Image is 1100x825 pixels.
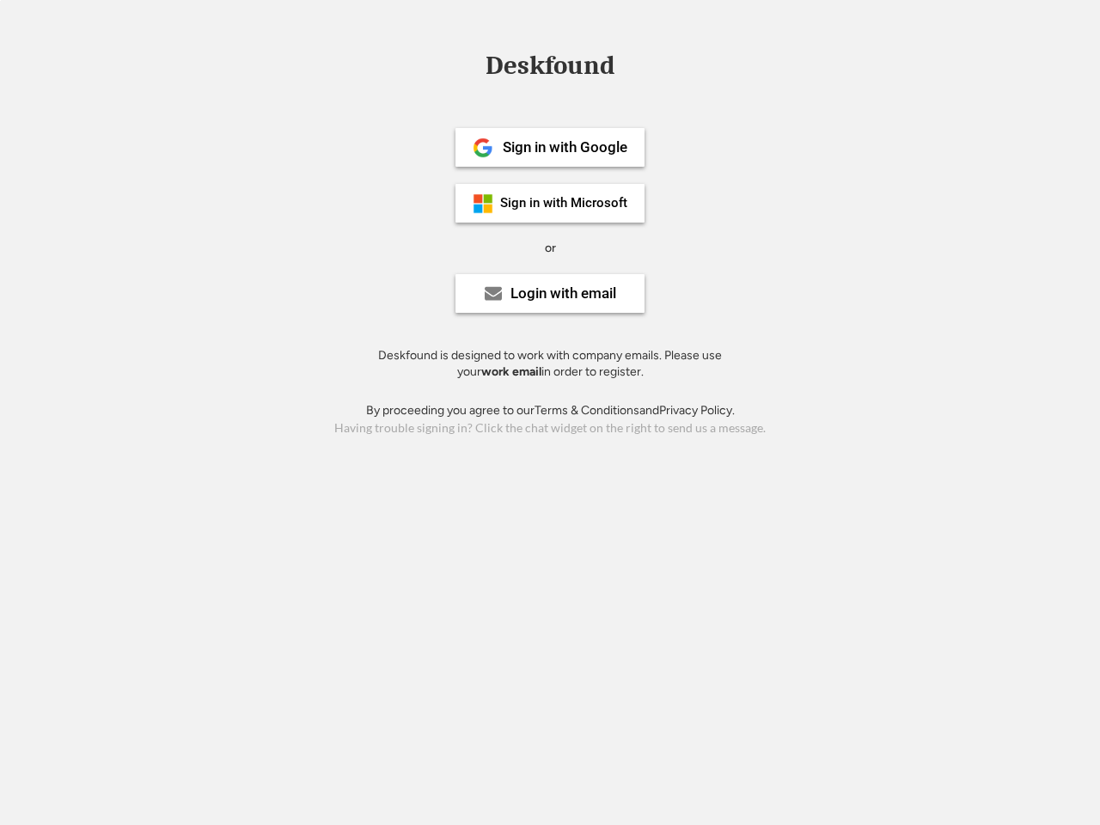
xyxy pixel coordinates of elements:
div: Deskfound [477,52,623,79]
a: Privacy Policy. [659,403,735,418]
div: Deskfound is designed to work with company emails. Please use your in order to register. [357,347,743,381]
img: 1024px-Google__G__Logo.svg.png [473,137,493,158]
a: Terms & Conditions [535,403,639,418]
div: By proceeding you agree to our and [366,402,735,419]
strong: work email [481,364,541,379]
img: ms-symbollockup_mssymbol_19.png [473,193,493,214]
div: Sign in with Microsoft [500,197,627,210]
div: Login with email [510,286,616,301]
div: Sign in with Google [503,140,627,155]
div: or [545,240,556,257]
